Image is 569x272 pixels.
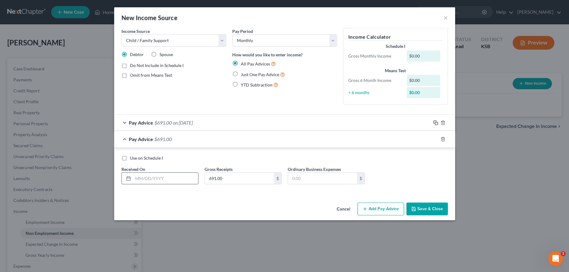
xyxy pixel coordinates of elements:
span: Received On [121,167,145,172]
span: Do Not Include in Schedule I [130,63,184,68]
div: $ [274,173,281,184]
button: Cancel [332,203,355,215]
div: $0.00 [407,87,440,98]
div: New Income Source [121,13,178,22]
span: Pay Advice [129,136,153,142]
h5: Income Calculator [348,33,443,41]
label: How would you like to enter income? [232,51,303,58]
span: Use on Schedule I [130,155,163,161]
span: $691.00 [154,136,172,142]
div: $0.00 [407,75,440,86]
span: Just One Pay Advice [241,72,279,77]
input: 0.00 [288,173,357,184]
label: Gross Receipts [205,166,233,172]
div: $0.00 [407,51,440,62]
span: Debtor [130,52,144,57]
input: 0.00 [205,173,274,184]
span: Spouse [160,52,173,57]
div: Schedule I [348,43,443,49]
label: Pay Period [232,28,253,34]
div: ÷ 6 months [345,90,404,96]
label: Ordinary Business Expenses [288,166,341,172]
span: All Pay Advices [241,61,270,66]
button: Add Pay Advice [357,203,404,215]
div: Means Test [348,68,443,74]
input: MM/DD/YYYY [133,173,198,184]
div: Gross Monthly Income [345,53,404,59]
iframe: Intercom live chat [548,251,563,266]
span: Pay Advice [129,120,153,125]
button: Save & Close [406,203,448,215]
div: $ [357,173,364,184]
span: Omit from Means Test [130,72,172,78]
button: × [444,14,448,21]
span: Income Source [121,29,150,34]
span: 1 [561,251,566,256]
span: on [DATE] [173,120,193,125]
span: $691.00 [154,120,172,125]
div: Gross 6 Month Income [345,77,404,83]
span: YTD Subtraction [241,82,272,87]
